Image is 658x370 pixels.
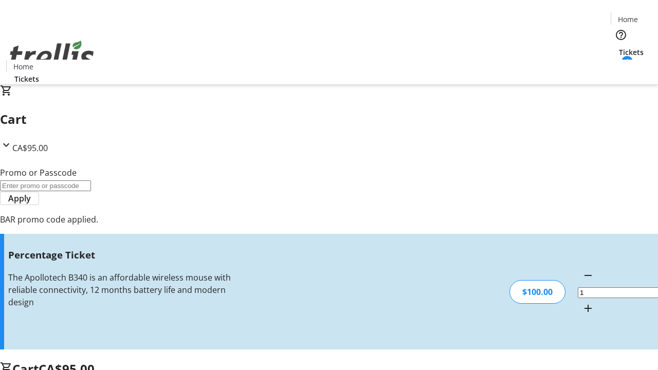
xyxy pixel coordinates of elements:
[578,298,598,319] button: Increment by one
[611,47,652,58] a: Tickets
[619,47,644,58] span: Tickets
[578,265,598,286] button: Decrement by one
[611,14,644,25] a: Home
[8,248,233,262] h3: Percentage Ticket
[8,271,233,308] div: The Apollotech B340 is an affordable wireless mouse with reliable connectivity, 12 months battery...
[6,29,98,81] img: Orient E2E Organization ZCeU0LDOI7's Logo
[14,73,39,84] span: Tickets
[7,61,40,72] a: Home
[13,61,33,72] span: Home
[611,25,631,45] button: Help
[611,58,631,78] button: Cart
[6,73,47,84] a: Tickets
[12,142,48,154] span: CA$95.00
[509,280,565,304] div: $100.00
[618,14,638,25] span: Home
[8,192,31,205] span: Apply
